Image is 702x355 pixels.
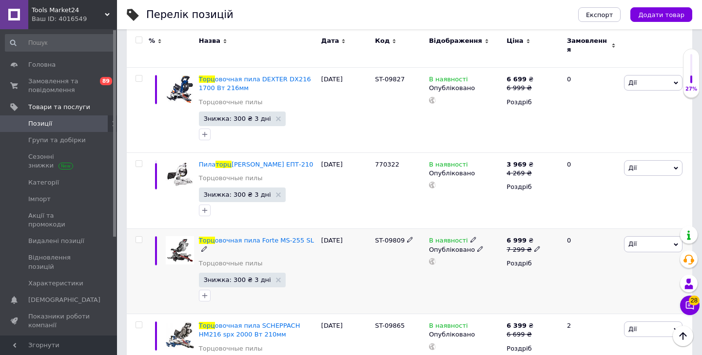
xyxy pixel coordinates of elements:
div: Роздріб [507,259,559,268]
span: Замовлення та повідомлення [28,77,90,94]
span: Відновлення позицій [28,253,90,271]
span: Імпорт [28,195,51,204]
span: Додати товар [638,11,684,19]
div: [DATE] [319,229,373,314]
div: [DATE] [319,68,373,153]
div: Опубліковано [429,84,502,93]
span: Пила [199,161,216,168]
div: ₴ [507,321,533,330]
span: Назва [199,37,220,45]
div: [DATE] [319,152,373,229]
span: В наявності [429,237,468,247]
span: Відображення [429,37,482,45]
span: Знижка: 300 ₴ 3 дні [204,115,271,122]
span: Позиції [28,119,52,128]
span: Показники роботи компанії [28,312,90,330]
span: овочная пила Forte MS-255 SL [215,237,314,244]
span: Знижка: 300 ₴ 3 дні [204,277,271,283]
span: Торц [199,75,215,83]
span: овочная пила DEXTER DX216 1700 Вт 216мм [199,75,311,92]
a: Торцовочные пилы [199,98,263,107]
span: ST-09827 [375,75,405,83]
button: Додати товар [630,7,692,22]
div: 7 299 ₴ [507,245,540,254]
a: Пилаторц[PERSON_NAME] ЕПТ-210 [199,161,313,168]
span: Знижка: 300 ₴ 3 дні [204,191,271,198]
div: Опубліковано [429,169,502,178]
a: Торцовочные пилы [199,174,263,183]
span: Характеристики [28,279,83,288]
span: В наявності [429,75,468,86]
a: Торцовочная пила Forte MS-255 SL [199,237,314,244]
span: Дії [628,240,637,247]
span: 770322 [375,161,399,168]
span: ST-09809 [375,237,405,244]
span: Товари та послуги [28,103,90,112]
span: Головна [28,60,56,69]
b: 6 699 [507,75,526,83]
span: Торц [199,237,215,244]
span: Групи та добірки [28,136,86,145]
button: Наверх [673,326,693,346]
span: Код [375,37,390,45]
div: Опубліковано [429,330,502,339]
img: Торцовочная пила DEXTER DX216 1700 Вт 216мм [166,75,194,103]
img: Торцовочная пила Forte MS-255 SL [166,236,194,264]
div: ₴ [507,160,533,169]
span: Дії [628,325,637,333]
div: ₴ [507,75,533,84]
b: 6 999 [507,237,526,244]
span: % [149,37,155,45]
span: Торц [199,322,215,329]
input: Пошук [5,34,115,52]
div: Перелік позицій [146,10,234,20]
div: 6 999 ₴ [507,84,533,93]
a: Торцовочная пила DEXTER DX216 1700 Вт 216мм [199,75,311,92]
span: Сезонні знижки [28,152,90,170]
span: [PERSON_NAME] ЕПТ-210 [232,161,313,168]
span: овочная пила SCHEPPACH HM216 spx 2000 Вт 210мм [199,322,300,338]
span: В наявності [429,322,468,332]
div: Роздріб [507,183,559,191]
span: Експорт [586,11,613,19]
div: 0 [561,229,622,314]
span: Дії [628,79,637,86]
span: ST-09865 [375,322,405,329]
span: Tools Market24 [32,6,105,15]
span: Категорії [28,178,59,187]
span: 28 [689,296,700,305]
a: Торцовочные пилы [199,344,263,353]
div: 4 269 ₴ [507,169,533,178]
div: Опубліковано [429,245,502,254]
div: 0 [561,68,622,153]
div: 0 [561,152,622,229]
b: 6 399 [507,322,526,329]
span: Акції та промокоди [28,211,90,229]
button: Чат з покупцем28 [680,296,700,315]
span: Видалені позиції [28,237,84,245]
span: Дії [628,164,637,171]
span: Ціна [507,37,523,45]
div: Роздріб [507,98,559,107]
span: торц [215,161,232,168]
span: В наявності [429,161,468,171]
div: 6 699 ₴ [507,330,533,339]
a: Торцовочные пилы [199,259,263,268]
b: 3 969 [507,161,526,168]
span: 89 [100,77,112,85]
span: Замовлення [567,37,609,54]
div: 27% [683,86,699,93]
div: ₴ [507,236,540,245]
div: Роздріб [507,344,559,353]
a: Торцовочная пила SCHEPPACH HM216 spx 2000 Вт 210мм [199,322,300,338]
button: Експорт [578,7,621,22]
span: Дата [321,37,339,45]
img: Торцовочная пила SCHEPPACH HM216 spx 2000 Вт 210мм [166,321,194,350]
div: Ваш ID: 4016549 [32,15,117,23]
img: Пила торцювальна Елпром ЕПТ-210 [166,160,194,188]
span: [DEMOGRAPHIC_DATA] [28,296,100,304]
